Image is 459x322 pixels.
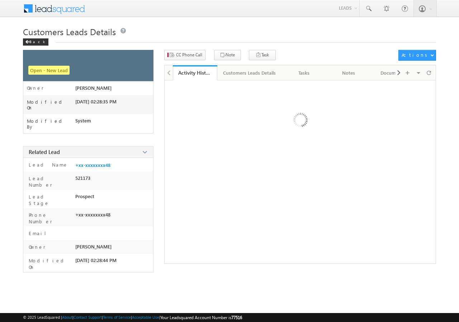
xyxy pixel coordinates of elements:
span: Open - New Lead [28,66,70,75]
span: Prospect [75,193,94,199]
div: Notes [332,69,365,77]
a: Documents [371,65,416,80]
div: Actions [402,52,430,58]
a: Contact Support [74,315,102,319]
label: Phone Number [27,212,72,225]
label: Email [27,230,52,237]
a: Terms of Service [103,315,131,319]
label: Owner [27,244,46,250]
span: +xx-xxxxxxxx48 [75,212,110,218]
div: Activity History [178,69,212,76]
span: [DATE] 02:28:35 PM [75,99,117,104]
span: System [75,118,91,123]
span: [PERSON_NAME] [75,244,112,249]
span: [PERSON_NAME] [75,85,112,91]
div: Documents [377,69,409,77]
span: Your Leadsquared Account Number is [160,315,242,320]
a: About [62,315,72,319]
span: CC Phone Call [176,52,202,58]
a: Customers Leads Details [217,65,282,80]
span: Related Lead [29,148,60,155]
img: Loading ... [263,84,337,158]
label: Modified By [27,118,75,130]
a: +xx-xxxxxxxx48 [75,162,110,168]
label: Owner [27,85,44,91]
button: Task [249,50,276,60]
a: Tasks [282,65,327,80]
span: © 2025 LeadSquared | | | | | [23,314,242,321]
button: Note [214,50,241,60]
span: Customers Leads Details [23,26,116,37]
label: Lead Name [27,162,68,168]
div: Tasks [288,69,320,77]
a: Notes [327,65,371,80]
button: CC Phone Call [164,50,205,60]
label: Modified On [27,257,72,270]
div: Back [23,38,48,46]
label: Lead Stage [27,193,72,206]
label: Modified On [27,99,75,111]
div: Customers Leads Details [223,69,276,77]
label: Lead Number [27,175,72,188]
a: Activity History [173,65,217,80]
span: 77516 [231,315,242,320]
a: Acceptable Use [132,315,159,319]
span: 521173 [75,175,90,181]
button: Actions [398,50,436,61]
span: [DATE] 02:28:44 PM [75,257,117,263]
